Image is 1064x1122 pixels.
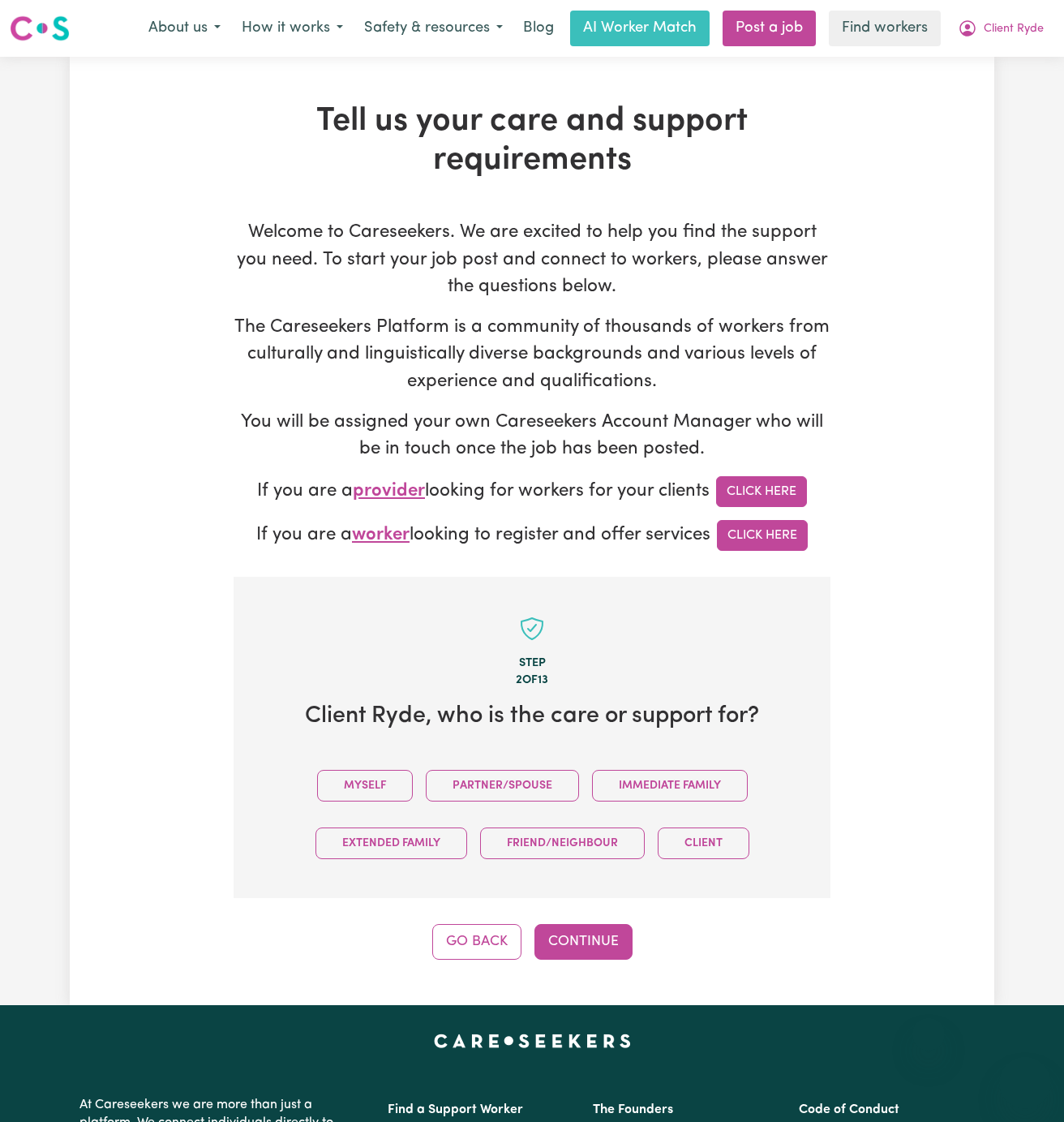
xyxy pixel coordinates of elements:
[354,11,513,45] button: Safety & resources
[534,924,633,960] button: Continue
[234,520,830,551] p: If you are a looking to register and offer services
[260,655,804,673] div: Step
[234,102,830,180] h1: Tell us your care and support requirements
[138,11,231,45] button: About us
[723,11,816,46] a: Post a job
[434,1034,631,1047] a: Careseekers home page
[829,11,941,46] a: Find workers
[352,526,410,544] span: worker
[432,924,521,960] button: Go Back
[570,11,710,46] a: AI Worker Match
[234,476,830,507] p: If you are a looking for workers for your clients
[260,703,804,731] h2: Client Ryde , who is the care or support for?
[592,770,748,802] button: Immediate Family
[947,11,1054,45] button: My Account
[799,1103,899,1116] a: Code of Conduct
[234,409,830,463] p: You will be assigned your own Careseekers Account Manager who will be in touch once the job has b...
[593,1103,673,1116] a: The Founders
[10,14,70,43] img: Careseekers logo
[984,20,1044,38] span: Client Ryde
[388,1103,523,1116] a: Find a Support Worker
[716,476,807,507] a: Click Here
[353,482,425,501] span: provider
[315,828,467,859] button: Extended Family
[717,520,808,551] a: Click Here
[260,672,804,690] div: 2 of 13
[234,314,830,396] p: The Careseekers Platform is a community of thousands of workers from culturally and linguisticall...
[658,828,749,859] button: Client
[234,219,830,301] p: Welcome to Careseekers. We are excited to help you find the support you need. To start your job p...
[426,770,579,802] button: Partner/Spouse
[10,10,70,47] a: Careseekers logo
[999,1057,1051,1109] iframe: Button to launch messaging window
[513,11,564,46] a: Blog
[912,1018,945,1051] iframe: Close message
[231,11,354,45] button: How it works
[317,770,413,802] button: Myself
[480,828,645,859] button: Friend/Neighbour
